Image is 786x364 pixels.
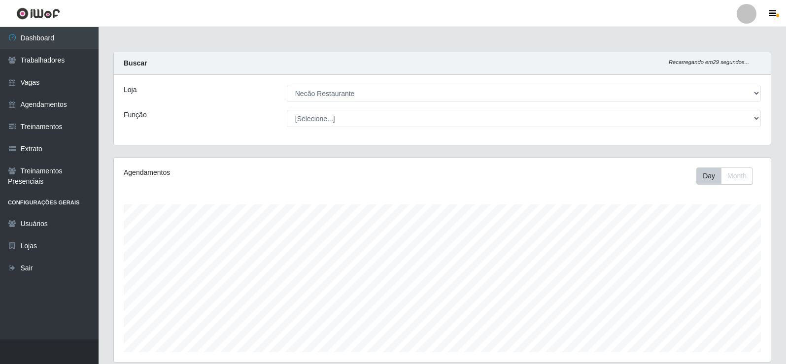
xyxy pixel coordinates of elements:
button: Day [696,167,721,185]
div: First group [696,167,753,185]
i: Recarregando em 29 segundos... [669,59,749,65]
label: Função [124,110,147,120]
label: Loja [124,85,137,95]
img: CoreUI Logo [16,7,60,20]
button: Month [721,167,753,185]
strong: Buscar [124,59,147,67]
div: Toolbar with button groups [696,167,761,185]
div: Agendamentos [124,167,380,178]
